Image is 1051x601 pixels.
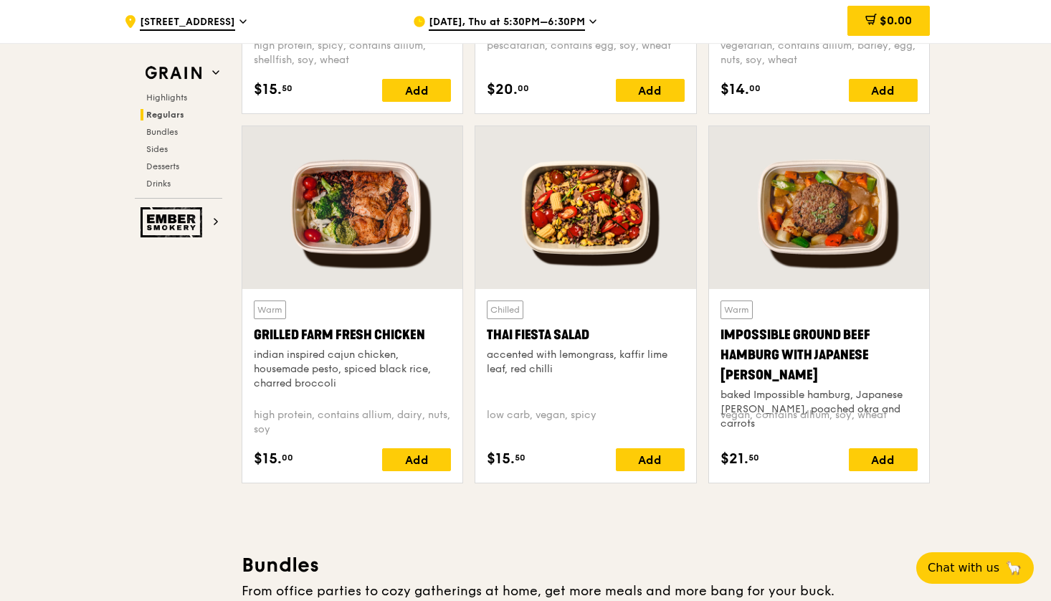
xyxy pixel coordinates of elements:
div: high protein, spicy, contains allium, shellfish, soy, wheat [254,39,451,67]
span: $0.00 [880,14,912,27]
div: Warm [254,300,286,319]
div: Add [849,448,918,471]
span: 00 [518,82,529,94]
div: baked Impossible hamburg, Japanese [PERSON_NAME], poached okra and carrots [721,388,918,431]
span: $15. [487,448,515,470]
span: Chat with us [928,559,999,577]
div: Warm [721,300,753,319]
span: $15. [254,79,282,100]
div: Thai Fiesta Salad [487,325,684,345]
span: Sides [146,144,168,154]
span: [STREET_ADDRESS] [140,15,235,31]
div: Impossible Ground Beef Hamburg with Japanese [PERSON_NAME] [721,325,918,385]
div: high protein, contains allium, dairy, nuts, soy [254,408,451,437]
div: pescatarian, contains egg, soy, wheat [487,39,684,67]
span: 50 [748,452,759,463]
span: Regulars [146,110,184,120]
span: [DATE], Thu at 5:30PM–6:30PM [429,15,585,31]
span: 00 [282,452,293,463]
span: 🦙 [1005,559,1022,577]
span: Drinks [146,179,171,189]
span: $15. [254,448,282,470]
div: Add [382,448,451,471]
div: Add [382,79,451,102]
img: Ember Smokery web logo [141,207,206,237]
span: Desserts [146,161,179,171]
div: Add [616,79,685,102]
img: Grain web logo [141,60,206,86]
span: Highlights [146,93,187,103]
h3: Bundles [242,552,930,578]
span: $14. [721,79,749,100]
span: 50 [282,82,293,94]
div: indian inspired cajun chicken, housemade pesto, spiced black rice, charred broccoli [254,348,451,391]
div: Chilled [487,300,523,319]
div: accented with lemongrass, kaffir lime leaf, red chilli [487,348,684,377]
div: Grilled Farm Fresh Chicken [254,325,451,345]
button: Chat with us🦙 [916,552,1034,584]
div: Add [849,79,918,102]
span: $20. [487,79,518,100]
span: $21. [721,448,748,470]
span: 50 [515,452,525,463]
span: 00 [749,82,761,94]
div: vegan, contains allium, soy, wheat [721,408,918,437]
div: low carb, vegan, spicy [487,408,684,437]
div: Add [616,448,685,471]
div: vegetarian, contains allium, barley, egg, nuts, soy, wheat [721,39,918,67]
span: Bundles [146,127,178,137]
div: From office parties to cozy gatherings at home, get more meals and more bang for your buck. [242,581,930,601]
